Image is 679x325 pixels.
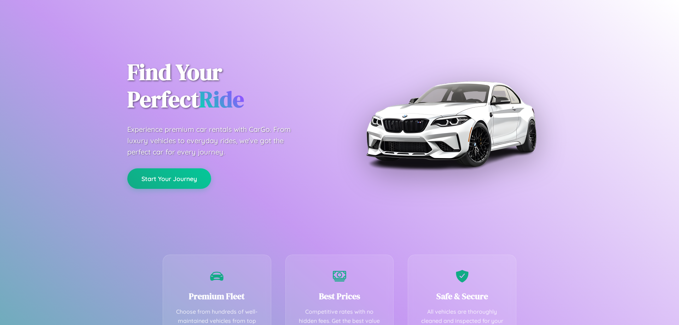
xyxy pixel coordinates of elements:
[174,290,260,302] h3: Premium Fleet
[199,84,244,115] span: Ride
[127,168,211,189] button: Start Your Journey
[127,124,304,158] p: Experience premium car rentals with CarGo. From luxury vehicles to everyday rides, we've got the ...
[296,290,383,302] h3: Best Prices
[362,35,539,212] img: Premium BMW car rental vehicle
[127,59,329,113] h1: Find Your Perfect
[419,290,505,302] h3: Safe & Secure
